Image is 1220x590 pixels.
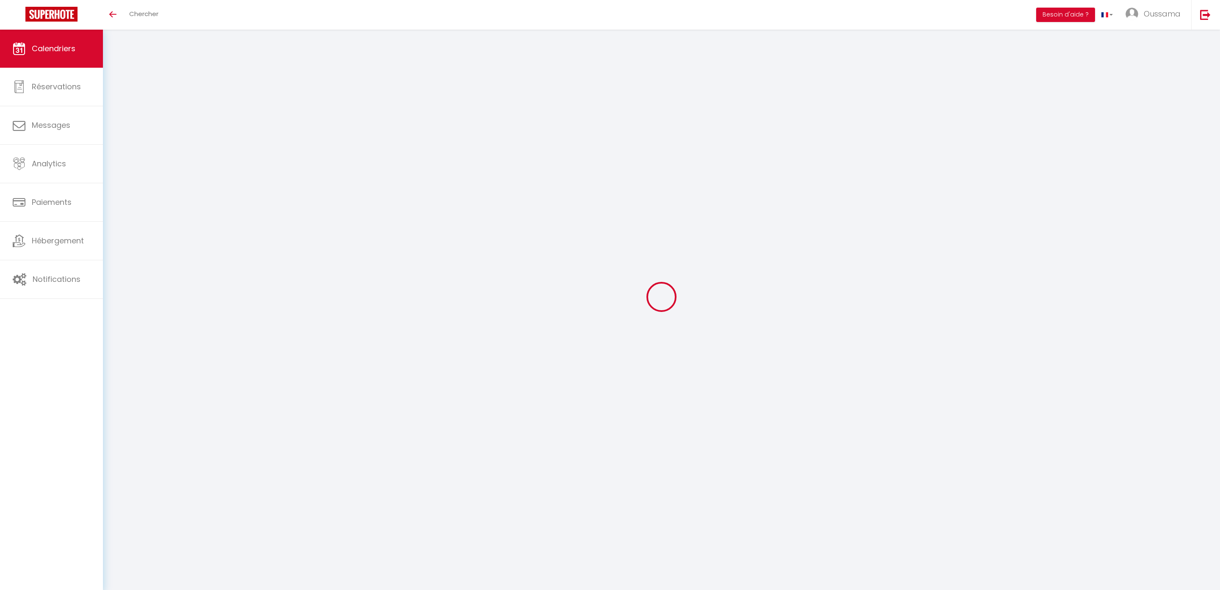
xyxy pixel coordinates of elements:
span: Réservations [32,81,81,92]
span: Paiements [32,197,72,207]
span: Analytics [32,158,66,169]
span: Chercher [129,9,158,18]
button: Besoin d'aide ? [1036,8,1095,22]
img: ... [1126,8,1138,20]
span: Notifications [33,274,80,284]
img: logout [1200,9,1211,20]
span: Oussama [1144,8,1181,19]
img: Super Booking [25,7,78,22]
span: Hébergement [32,235,84,246]
span: Messages [32,120,70,130]
span: Calendriers [32,43,75,54]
